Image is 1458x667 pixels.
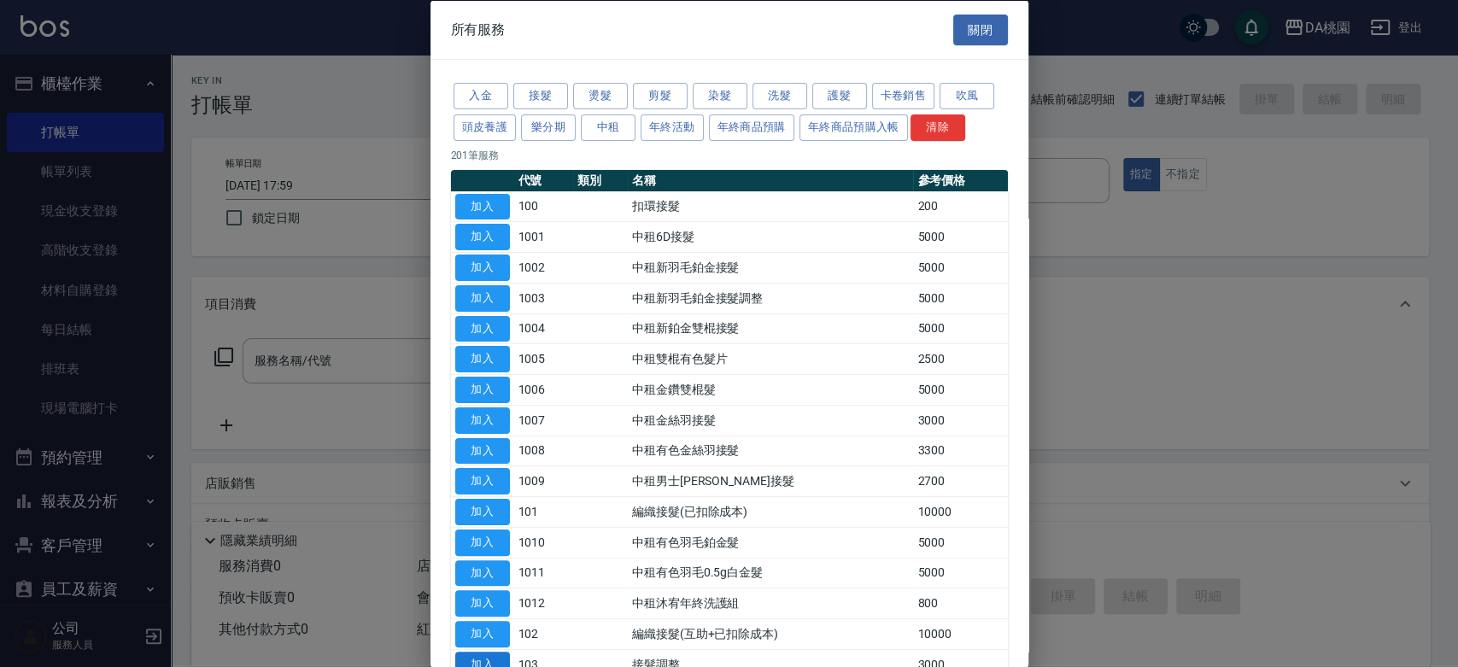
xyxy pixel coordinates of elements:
td: 1001 [514,221,574,252]
button: 加入 [455,621,510,647]
td: 1010 [514,527,574,558]
button: 加入 [455,346,510,372]
td: 中租有色羽毛鉑金髮 [628,527,914,558]
button: 頭皮養護 [454,114,517,140]
td: 5000 [913,221,1007,252]
button: 燙髮 [573,83,628,109]
td: 中租金鑽雙棍髮 [628,374,914,405]
td: 800 [913,588,1007,618]
button: 接髮 [513,83,568,109]
td: 1006 [514,374,574,405]
button: 加入 [455,559,510,586]
td: 中租男士[PERSON_NAME]接髮 [628,465,914,496]
button: 加入 [455,315,510,342]
td: 1005 [514,343,574,374]
td: 中租新鉑金雙棍接髮 [628,313,914,344]
th: 參考價格 [913,169,1007,191]
td: 5000 [913,558,1007,588]
button: 加入 [455,377,510,403]
th: 名稱 [628,169,914,191]
td: 1008 [514,436,574,466]
button: 護髮 [812,83,867,109]
td: 編織接髮(互助+已扣除成本) [628,618,914,649]
td: 1007 [514,405,574,436]
button: 加入 [455,407,510,433]
td: 編織接髮(已扣除成本) [628,496,914,527]
th: 代號 [514,169,574,191]
td: 中租有色羽毛0.5g白金髮 [628,558,914,588]
td: 中租新羽毛鉑金接髮調整 [628,283,914,313]
td: 10000 [913,496,1007,527]
td: 5000 [913,313,1007,344]
td: 2700 [913,465,1007,496]
td: 1009 [514,465,574,496]
button: 加入 [455,284,510,311]
button: 年終活動 [641,114,704,140]
td: 1012 [514,588,574,618]
td: 中租有色金絲羽接髮 [628,436,914,466]
td: 中租雙棍有色髮片 [628,343,914,374]
button: 卡卷銷售 [872,83,935,109]
button: 年終商品預購入帳 [799,114,908,140]
td: 5000 [913,374,1007,405]
button: 加入 [455,499,510,525]
td: 10000 [913,618,1007,649]
td: 中租沐宥年終洗護組 [628,588,914,618]
button: 入金 [454,83,508,109]
td: 102 [514,618,574,649]
button: 加入 [455,437,510,464]
button: 加入 [455,590,510,617]
button: 加入 [455,255,510,281]
button: 加入 [455,193,510,219]
td: 1004 [514,313,574,344]
p: 201 筆服務 [451,147,1008,162]
button: 中租 [581,114,635,140]
button: 加入 [455,224,510,250]
td: 中租6D接髮 [628,221,914,252]
td: 中租金絲羽接髮 [628,405,914,436]
button: 染髮 [693,83,747,109]
span: 所有服務 [451,20,506,38]
th: 類別 [573,169,627,191]
button: 關閉 [953,14,1008,45]
button: 清除 [911,114,965,140]
td: 3300 [913,436,1007,466]
td: 100 [514,191,574,222]
button: 加入 [455,468,510,494]
td: 5000 [913,283,1007,313]
td: 5000 [913,527,1007,558]
button: 年終商品預購 [709,114,794,140]
td: 扣環接髮 [628,191,914,222]
td: 3000 [913,405,1007,436]
td: 101 [514,496,574,527]
button: 剪髮 [633,83,688,109]
td: 中租新羽毛鉑金接髮 [628,252,914,283]
td: 1003 [514,283,574,313]
td: 1011 [514,558,574,588]
button: 洗髮 [752,83,807,109]
td: 5000 [913,252,1007,283]
button: 樂分期 [521,114,576,140]
td: 200 [913,191,1007,222]
button: 加入 [455,529,510,555]
td: 1002 [514,252,574,283]
button: 吹風 [940,83,994,109]
td: 2500 [913,343,1007,374]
